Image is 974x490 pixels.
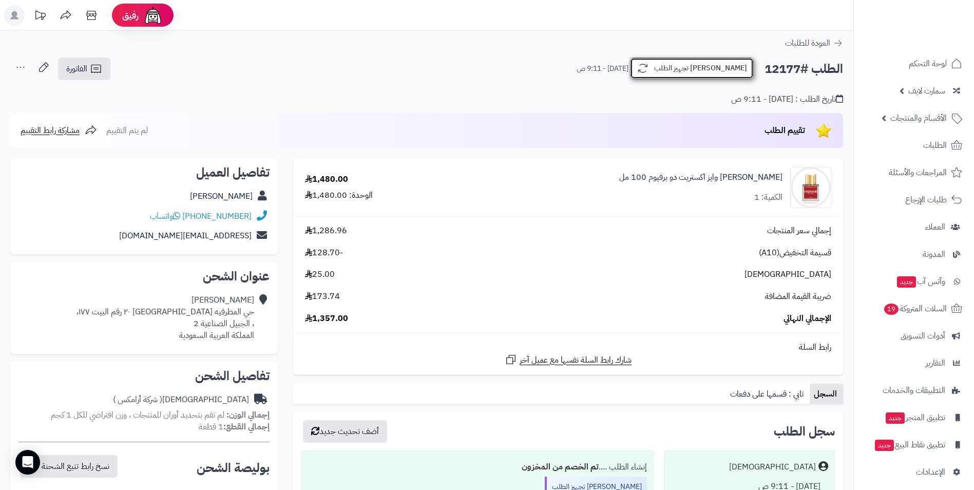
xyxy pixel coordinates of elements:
[122,9,139,22] span: رفيق
[875,440,894,451] span: جديد
[860,242,968,267] a: المدونة
[308,457,647,477] div: إنشاء الطلب ....
[916,465,945,479] span: الإعدادات
[896,274,945,289] span: وآتس آب
[860,460,968,484] a: الإعدادات
[926,356,945,370] span: التقارير
[303,420,387,443] button: أضف تحديث جديد
[77,294,254,341] div: [PERSON_NAME] حي المطرفيه [GEOGRAPHIC_DATA] ٢٠ رقم البيت ١٧٧، ، الجبيل الصناعية 2 المملكة العربية...
[791,167,831,208] img: 1738223258-8681008055173-nishane-nishane-hundred-silent-ways-extrait-de-parfum---100-ml_1_-90x90.jpg
[726,384,810,404] a: تابي : قسمها على دفعات
[190,190,253,202] a: [PERSON_NAME]
[885,410,945,425] span: تطبيق المتجر
[199,421,270,433] small: 1 قطعة
[226,409,270,421] strong: إجمالي الوزن:
[297,342,839,353] div: رابط السلة
[18,166,270,179] h2: تفاصيل العميل
[20,455,118,478] button: نسخ رابط تتبع الشحنة
[904,9,964,30] img: logo-2.png
[729,461,816,473] div: [DEMOGRAPHIC_DATA]
[860,160,968,185] a: المراجعات والأسئلة
[767,225,831,237] span: إجمالي سعر المنتجات
[860,133,968,158] a: الطلبات
[18,270,270,282] h2: عنوان الشحن
[860,215,968,239] a: العملاء
[860,324,968,348] a: أدوات التسويق
[27,5,53,28] a: تحديثات المنصة
[305,291,340,303] span: 173.74
[21,124,97,137] a: مشاركة رابط التقييم
[21,124,80,137] span: مشاركة رابط التقييم
[890,111,947,125] span: الأقسام والمنتجات
[884,303,900,315] span: 19
[886,412,905,424] span: جديد
[905,193,947,207] span: طلبات الإرجاع
[860,432,968,457] a: تطبيق نقاط البيعجديد
[860,378,968,403] a: التطبيقات والخدمات
[143,5,163,26] img: ai-face.png
[765,291,831,303] span: ضريبة القيمة المضافة
[874,438,945,452] span: تطبيق نقاط البيع
[860,405,968,430] a: تطبيق المتجرجديد
[901,329,945,343] span: أدوات التسويق
[58,58,110,80] a: الفاتورة
[785,37,830,49] span: العودة للطلبات
[113,393,162,406] span: ( شركة أرامكس )
[66,63,87,75] span: الفاتورة
[106,124,148,137] span: لم يتم التقييم
[923,247,945,261] span: المدونة
[119,230,252,242] a: [EMAIL_ADDRESS][DOMAIN_NAME]
[113,394,249,406] div: [DEMOGRAPHIC_DATA]
[785,37,843,49] a: العودة للطلبات
[897,276,916,288] span: جديد
[305,190,373,201] div: الوحدة: 1,480.00
[223,421,270,433] strong: إجمالي القطع:
[765,124,805,137] span: تقييم الطلب
[619,172,782,183] a: [PERSON_NAME] وايز اكستريت دو برفيوم 100 مل
[305,269,335,280] span: 25.00
[860,269,968,294] a: وآتس آبجديد
[305,174,348,185] div: 1,480.00
[908,84,945,98] span: سمارت لايف
[883,383,945,398] span: التطبيقات والخدمات
[784,313,831,325] span: الإجمالي النهائي
[305,225,347,237] span: 1,286.96
[925,220,945,234] span: العملاء
[577,64,628,74] small: [DATE] - 9:11 ص
[305,313,348,325] span: 1,357.00
[150,210,180,222] a: واتساب
[505,353,632,366] a: شارك رابط السلة نفسها مع عميل آخر
[759,247,831,259] span: قسيمة التخفيض(A10)
[744,269,831,280] span: [DEMOGRAPHIC_DATA]
[305,247,343,259] span: -128.70
[860,51,968,76] a: لوحة التحكم
[18,370,270,382] h2: تفاصيل الشحن
[754,192,782,203] div: الكمية: 1
[909,56,947,71] span: لوحة التحكم
[522,461,599,473] b: تم الخصم من المخزون
[731,93,843,105] div: تاريخ الطلب : [DATE] - 9:11 ص
[889,165,947,180] span: المراجعات والأسئلة
[15,450,40,475] div: Open Intercom Messenger
[520,354,632,366] span: شارك رابط السلة نفسها مع عميل آخر
[182,210,252,222] a: [PHONE_NUMBER]
[860,351,968,375] a: التقارير
[630,58,754,79] button: [PERSON_NAME] تجهيز الطلب
[860,187,968,212] a: طلبات الإرجاع
[883,301,947,316] span: السلات المتروكة
[51,409,224,421] span: لم تقم بتحديد أوزان للمنتجات ، وزن افتراضي للكل 1 كجم
[810,384,843,404] a: السجل
[197,462,270,474] h2: بوليصة الشحن
[42,460,109,473] span: نسخ رابط تتبع الشحنة
[923,138,947,153] span: الطلبات
[765,59,843,80] h2: الطلب #12177
[860,296,968,321] a: السلات المتروكة19
[774,425,835,438] h3: سجل الطلب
